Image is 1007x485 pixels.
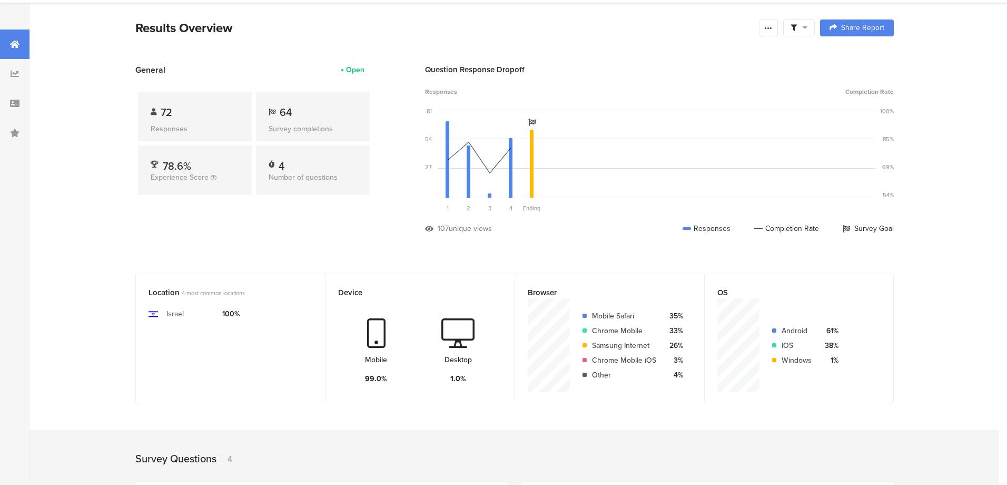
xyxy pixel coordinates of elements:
span: 3 [488,204,491,212]
div: Survey Goal [843,223,894,234]
div: 99.0% [365,373,387,384]
i: Survey Goal [528,119,536,126]
div: Israel [166,308,184,319]
div: Mobile [365,354,387,365]
div: 3% [665,355,683,366]
div: unique views [449,223,492,234]
div: 100% [880,107,894,115]
span: Experience Score [151,172,209,183]
div: 38% [820,340,838,351]
div: Survey completions [269,123,357,134]
div: Chrome Mobile [592,325,656,336]
div: 85% [883,135,894,143]
div: 33% [665,325,683,336]
span: 64 [280,104,292,120]
span: Completion Rate [845,87,894,96]
div: 35% [665,311,683,322]
div: Completion Rate [754,223,819,234]
span: 72 [161,104,172,120]
span: Responses [425,87,457,96]
div: Windows [782,355,812,366]
span: 78.6% [163,158,191,174]
div: 1.0% [450,373,466,384]
div: Device [338,287,485,298]
div: 4% [665,370,683,381]
span: General [135,64,165,76]
div: Open [346,64,364,75]
div: OS [717,287,863,298]
div: Chrome Mobile iOS [592,355,656,366]
span: Number of questions [269,172,338,183]
div: 107 [438,223,449,234]
div: 54% [883,191,894,199]
div: 81 [427,107,432,115]
span: 4 most common locations [182,289,245,297]
div: Browser [528,287,674,298]
div: Mobile Safari [592,311,656,322]
div: Results Overview [135,18,754,37]
div: Survey Questions [135,451,216,467]
div: 61% [820,325,838,336]
div: 69% [882,163,894,171]
div: Android [782,325,812,336]
div: Samsung Internet [592,340,656,351]
div: Responses [151,123,239,134]
div: 27 [425,163,432,171]
span: 1 [447,204,449,212]
div: Desktop [445,354,472,365]
div: Responses [683,223,730,234]
div: 54 [425,135,432,143]
div: Question Response Dropoff [425,64,894,75]
span: Share Report [841,24,884,32]
div: iOS [782,340,812,351]
div: 1% [820,355,838,366]
div: Location [149,287,295,298]
span: 2 [467,204,470,212]
div: 4 [222,453,232,465]
div: 26% [665,340,683,351]
div: 4 [279,158,284,169]
div: Ending [521,204,542,212]
div: 100% [222,308,240,319]
div: Other [592,370,656,381]
span: 4 [509,204,512,212]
